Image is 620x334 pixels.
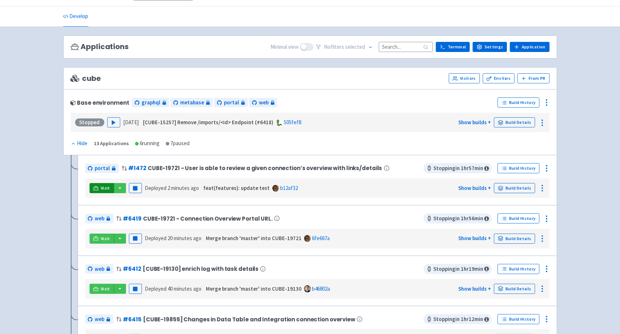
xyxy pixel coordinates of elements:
button: Hide [71,139,88,148]
strong: Merge branch 'master' into CUBE-19721 [206,235,302,242]
span: [CUBE-19855] Changes in Data Table and Integration connection overview [143,316,355,322]
a: Build Details [494,234,535,244]
button: From PR [517,73,550,83]
div: 6 running [135,139,160,148]
a: Build History [498,213,539,224]
strong: feat(features): update test [203,185,270,191]
span: Deployed [145,285,201,292]
a: web [85,214,113,224]
strong: Merge branch 'master' into CUBE-19130 [206,285,302,292]
a: graphql [132,98,169,108]
span: Minimal view [270,43,299,51]
input: Search... [379,42,433,52]
a: #6412 [123,265,141,273]
span: Visit [101,185,110,191]
span: web [95,315,105,324]
a: 505fef8 [284,119,301,126]
span: [CUBE-19130] enrich log with task details [143,266,259,272]
span: No filter s [324,43,365,51]
a: Visit [90,284,114,294]
a: #6419 [123,215,142,222]
span: graphql [142,99,160,107]
a: Build Details [494,117,535,127]
button: Play [107,117,120,127]
a: Build History [498,163,539,173]
strong: [CUBE-15257] Remove /imports/<id> Endpoint (#6418) [143,119,273,126]
span: Visit [101,236,110,242]
span: cube [71,74,101,83]
a: Show builds + [458,235,491,242]
a: Env Vars [483,73,515,83]
a: Develop [63,6,88,27]
div: Stopped [75,118,104,126]
a: b12af32 [280,185,298,191]
a: Application [510,42,549,52]
span: Stopping in 1 hr 19 min [424,264,492,274]
a: Show builds + [458,185,491,191]
span: selected [345,43,365,50]
span: Deployed [145,235,201,242]
button: Pause [129,284,142,294]
time: 20 minutes ago [168,235,201,242]
a: Settings [473,42,507,52]
a: portal [85,164,119,173]
span: portal [224,99,239,107]
button: Pause [129,183,142,193]
a: web [249,98,277,108]
a: Build History [498,314,539,324]
span: portal [95,164,110,173]
span: Stopping in 1 hr 57 min [424,163,492,173]
time: 40 minutes ago [168,285,201,292]
h3: Applications [71,43,129,51]
span: CUBE-19721 - Connection Overview Portal URL. [143,216,273,222]
button: Pause [129,234,142,244]
a: #1472 [129,164,146,172]
a: Terminal [436,42,470,52]
a: b46802a [312,285,330,292]
span: CUBE-19721 - User is able to review a given connection’s overview with links/details [148,165,382,171]
a: 6fe667a [312,235,330,242]
div: 7 paused [166,139,190,148]
span: web [259,99,269,107]
span: Visit [101,286,110,292]
a: metabase [170,98,213,108]
span: web [95,265,105,273]
a: Visit [90,234,114,244]
a: portal [214,98,248,108]
a: Build Details [494,284,535,294]
a: Show builds + [458,285,491,292]
a: web [85,264,113,274]
span: metabase [180,99,204,107]
span: Stopping in 1 hr 12 min [424,314,492,324]
a: web [85,315,113,324]
span: Stopping in 1 hr 56 min [424,213,492,224]
time: 2 minutes ago [168,185,199,191]
div: Base environment [71,100,129,106]
a: Visit [90,183,114,193]
a: Visitors [449,73,480,83]
a: #6415 [123,316,142,323]
span: web [95,214,105,223]
a: Show builds + [458,119,491,126]
a: Build Details [494,183,535,193]
a: Build History [498,264,539,274]
div: 13 Applications [94,139,129,148]
span: Deployed [145,185,199,191]
a: Build History [498,97,539,108]
time: [DATE] [123,119,139,126]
